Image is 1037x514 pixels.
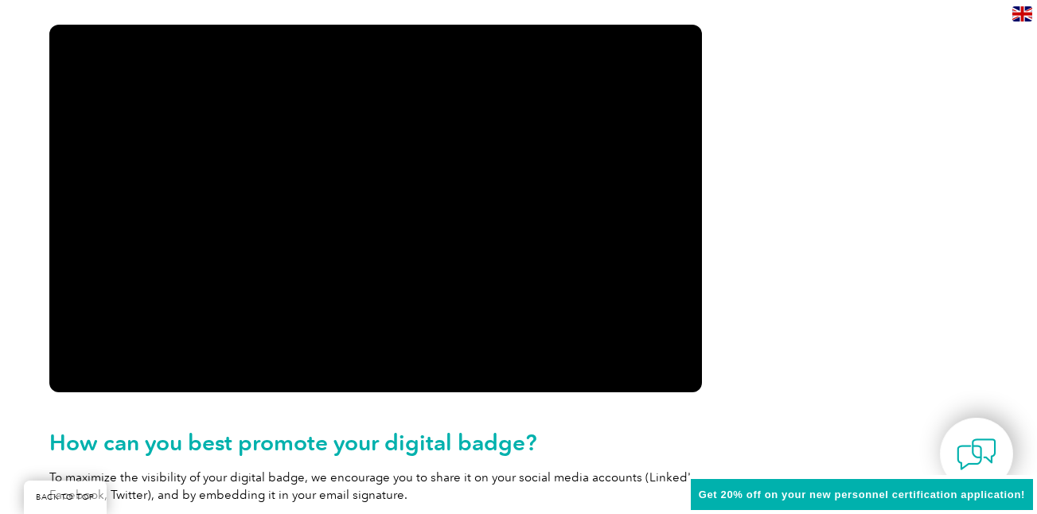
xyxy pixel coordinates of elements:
[49,25,702,391] iframe: vimeo Video Player
[957,434,996,474] img: contact-chat.png
[1012,6,1032,21] img: en
[49,469,702,504] p: To maximize the visibility of your digital badge, we encourage you to share it on your social med...
[24,481,107,514] a: BACK TO TOP
[49,430,702,455] h2: How can you best promote your digital badge?
[699,489,1025,500] span: Get 20% off on your new personnel certification application!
